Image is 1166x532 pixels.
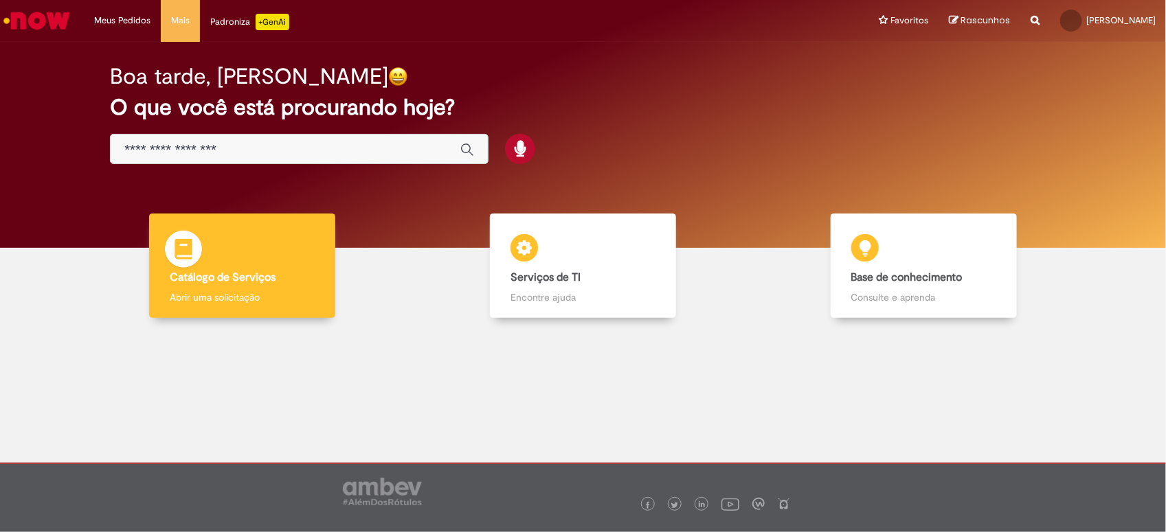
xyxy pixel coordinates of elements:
span: Rascunhos [961,14,1010,27]
span: [PERSON_NAME] [1086,14,1156,26]
span: Meus Pedidos [94,14,150,27]
img: logo_footer_linkedin.png [699,501,706,509]
b: Serviços de TI [511,270,581,284]
img: logo_footer_ambev_rotulo_gray.png [343,478,422,505]
b: Base de conhecimento [851,270,963,284]
img: logo_footer_workplace.png [752,498,765,510]
a: Rascunhos [949,14,1010,27]
img: logo_footer_twitter.png [671,502,678,509]
img: happy-face.png [388,67,408,86]
a: Base de conhecimento Consulte e aprenda [753,213,1094,319]
font: Padroniza [210,15,250,29]
h2: O que você está procurando hoje? [110,95,1055,119]
a: Serviços de TI Encontre ajuda [413,213,754,319]
img: ServiceNow [1,7,72,34]
b: Catálogo de Serviços [170,270,276,284]
img: logo_footer_youtube.png [721,495,739,513]
h2: Boa tarde, [PERSON_NAME] [110,65,388,89]
img: logo_footer_facebook.png [644,502,651,509]
p: +GenAi [256,14,289,30]
img: logo_footer_naosei.png [778,498,790,510]
span: Mais [171,14,190,27]
span: Favoritos [890,14,928,27]
p: Consulte e aprenda [851,290,996,304]
a: Catálogo de Serviços Abrir uma solicitação [72,213,413,319]
p: Abrir uma solicitação [170,290,315,304]
p: Encontre ajuda [511,290,655,304]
